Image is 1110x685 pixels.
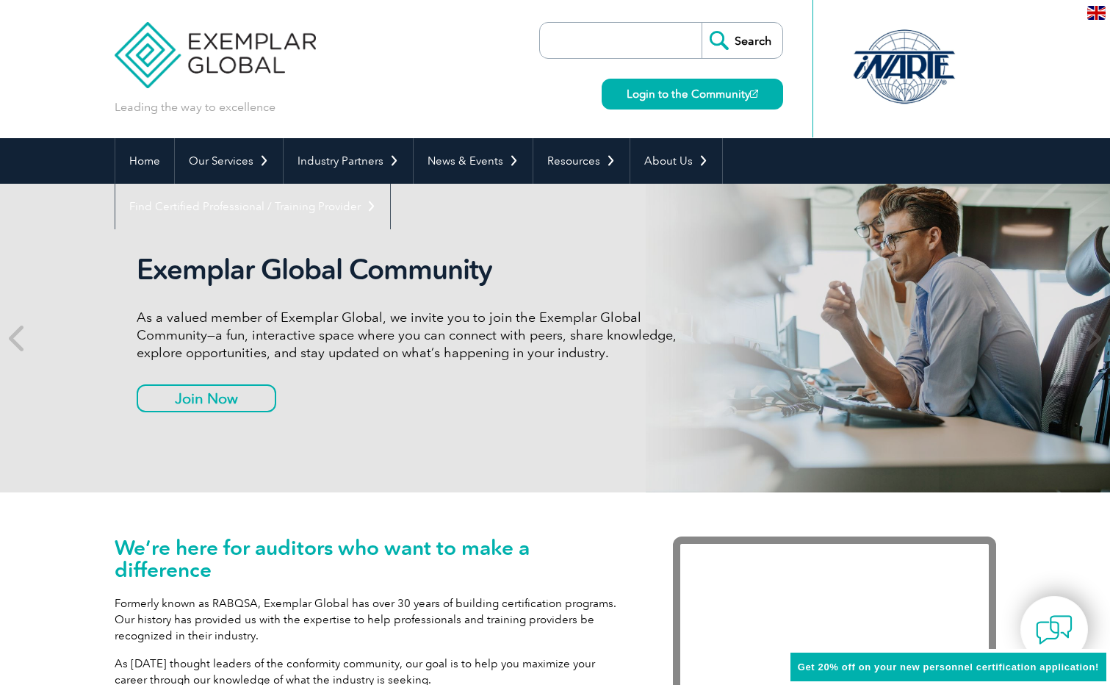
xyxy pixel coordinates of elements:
a: Our Services [175,138,283,184]
img: en [1087,6,1106,20]
a: Login to the Community [602,79,783,110]
img: open_square.png [750,90,758,98]
h2: Exemplar Global Community [137,253,688,287]
a: Resources [533,138,630,184]
p: As a valued member of Exemplar Global, we invite you to join the Exemplar Global Community—a fun,... [137,309,688,362]
a: Find Certified Professional / Training Provider [115,184,390,229]
span: Get 20% off on your new personnel certification application! [798,661,1099,673]
p: Leading the way to excellence [115,99,275,115]
img: contact-chat.png [1036,612,1073,648]
a: Home [115,138,174,184]
p: Formerly known as RABQSA, Exemplar Global has over 30 years of building certification programs. O... [115,595,629,644]
h1: We’re here for auditors who want to make a difference [115,537,629,581]
input: Search [702,23,782,58]
a: News & Events [414,138,533,184]
a: About Us [630,138,722,184]
a: Industry Partners [284,138,413,184]
a: Join Now [137,384,276,412]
